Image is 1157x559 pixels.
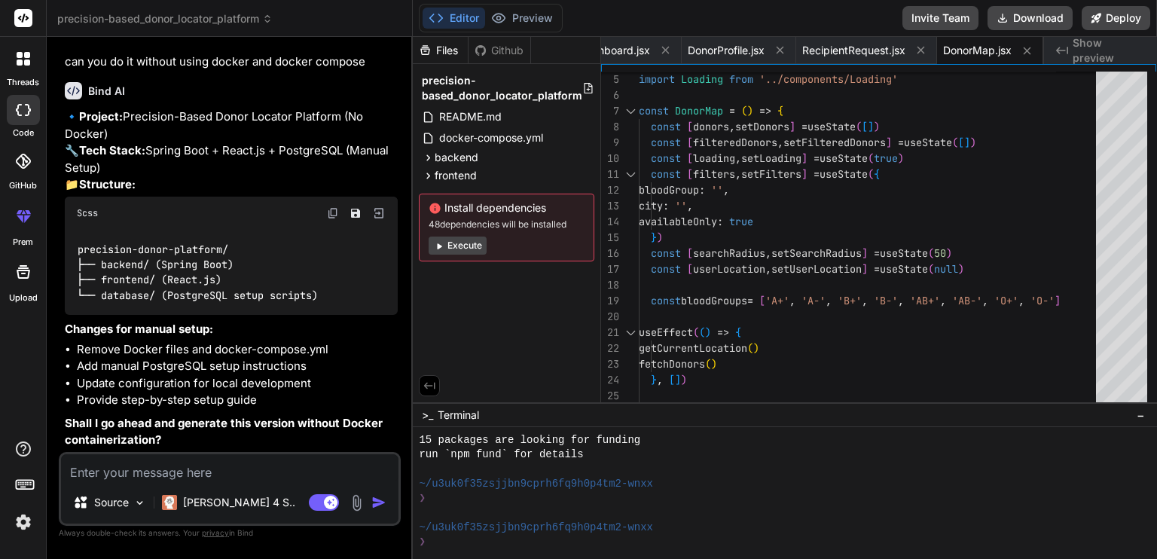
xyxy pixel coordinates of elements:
[802,43,905,58] span: RecipientRequest.jsx
[601,198,619,214] div: 13
[419,521,653,535] span: ~/u3uk0f35zsjjbn9cprh6fq9h0p4tm2-wnxx
[133,496,146,509] img: Pick Models
[705,357,711,371] span: (
[651,167,681,181] span: const
[789,120,795,133] span: ]
[771,262,862,276] span: setUserLocation
[601,309,619,325] div: 20
[952,136,958,149] span: (
[348,494,365,512] img: attachment
[741,151,801,165] span: setLoading
[327,207,339,219] img: copy
[862,262,868,276] span: ]
[601,277,619,293] div: 18
[675,104,723,118] span: DonorMap
[9,179,37,192] label: GitHub
[601,325,619,341] div: 21
[94,495,129,510] p: Source
[639,183,699,197] span: bloodGroup
[651,151,681,165] span: const
[7,76,39,89] label: threads
[868,120,874,133] span: ]
[438,129,545,147] span: docker-compose.yml
[688,43,765,58] span: DonorProfile.jsx
[79,177,136,191] strong: Structure:
[13,127,34,139] label: code
[681,294,747,307] span: bloodGroups
[651,262,681,276] span: const
[693,167,735,181] span: filters
[759,104,771,118] span: =>
[729,104,735,118] span: =
[874,167,880,181] span: {
[874,262,880,276] span: =
[729,72,753,86] span: from
[747,341,753,355] span: (
[669,373,675,386] span: [
[1134,403,1148,427] button: −
[687,246,693,260] span: [
[928,246,934,260] span: (
[579,43,650,58] span: Dashboard.jsx
[675,373,681,386] span: ]
[601,103,619,119] div: 7
[988,6,1073,30] button: Download
[765,262,771,276] span: ,
[868,151,874,165] span: (
[651,136,681,149] span: const
[202,528,229,537] span: privacy
[681,72,723,86] span: Loading
[705,325,711,339] span: )
[419,448,583,462] span: run `npm fund` for details
[693,136,777,149] span: filteredDonors
[693,120,729,133] span: donors
[639,341,747,355] span: getCurrentLocation
[898,294,904,307] span: ,
[13,236,33,249] label: prem
[759,72,898,86] span: '../components/Loading'
[1030,294,1055,307] span: 'O-'
[601,356,619,372] div: 23
[783,136,886,149] span: setFilteredDonors
[57,11,273,26] span: precision-based_donor_locator_platform
[693,151,735,165] span: loading
[601,388,619,404] div: 25
[485,8,559,29] button: Preview
[372,206,386,220] img: Open in Browser
[856,120,862,133] span: (
[958,262,964,276] span: )
[79,109,123,124] strong: Project:
[601,214,619,230] div: 14
[826,294,832,307] span: ,
[735,325,741,339] span: {
[601,261,619,277] div: 17
[814,167,820,181] span: =
[687,199,693,212] span: ,
[814,151,820,165] span: =
[711,183,723,197] span: ''
[79,143,145,157] strong: Tech Stack:
[601,72,619,87] div: 5
[601,87,619,103] div: 6
[729,215,753,228] span: true
[621,325,640,341] div: Click to collapse the range.
[183,495,295,510] p: [PERSON_NAME] 4 S..
[735,120,789,133] span: setDonors
[771,246,862,260] span: setSearchRadius
[904,136,952,149] span: useState
[77,341,398,359] li: Remove Docker files and docker-compose.yml
[940,294,946,307] span: ,
[422,73,582,103] span: precision-based_donor_locator_platform
[820,167,868,181] span: useState
[657,231,663,244] span: )
[162,495,177,510] img: Claude 4 Sonnet
[435,150,478,165] span: backend
[693,262,765,276] span: userLocation
[657,373,663,386] span: ,
[9,292,38,304] label: Upload
[735,167,741,181] span: ,
[11,509,36,535] img: settings
[687,262,693,276] span: [
[952,294,982,307] span: 'AB-'
[601,230,619,246] div: 15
